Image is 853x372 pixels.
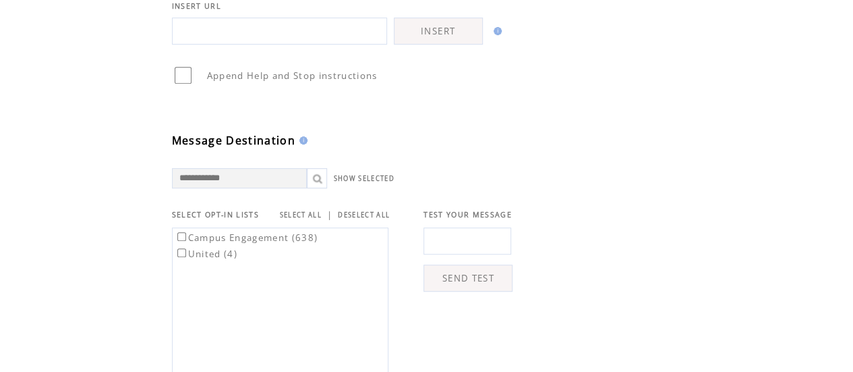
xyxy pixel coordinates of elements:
label: United (4) [175,248,237,260]
img: help.gif [490,27,502,35]
a: SEND TEST [423,265,512,292]
span: TEST YOUR MESSAGE [423,210,512,219]
a: SHOW SELECTED [334,174,394,183]
span: Append Help and Stop instructions [207,70,378,82]
span: Message Destination [172,133,295,148]
span: | [327,209,332,221]
img: help.gif [295,136,307,144]
a: DESELECT ALL [338,211,390,219]
label: Campus Engagement (638) [175,232,318,244]
input: United (4) [177,248,186,257]
a: SELECT ALL [280,211,322,219]
span: INSERT URL [172,1,221,11]
input: Campus Engagement (638) [177,232,186,241]
span: SELECT OPT-IN LISTS [172,210,259,219]
a: INSERT [394,18,483,45]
